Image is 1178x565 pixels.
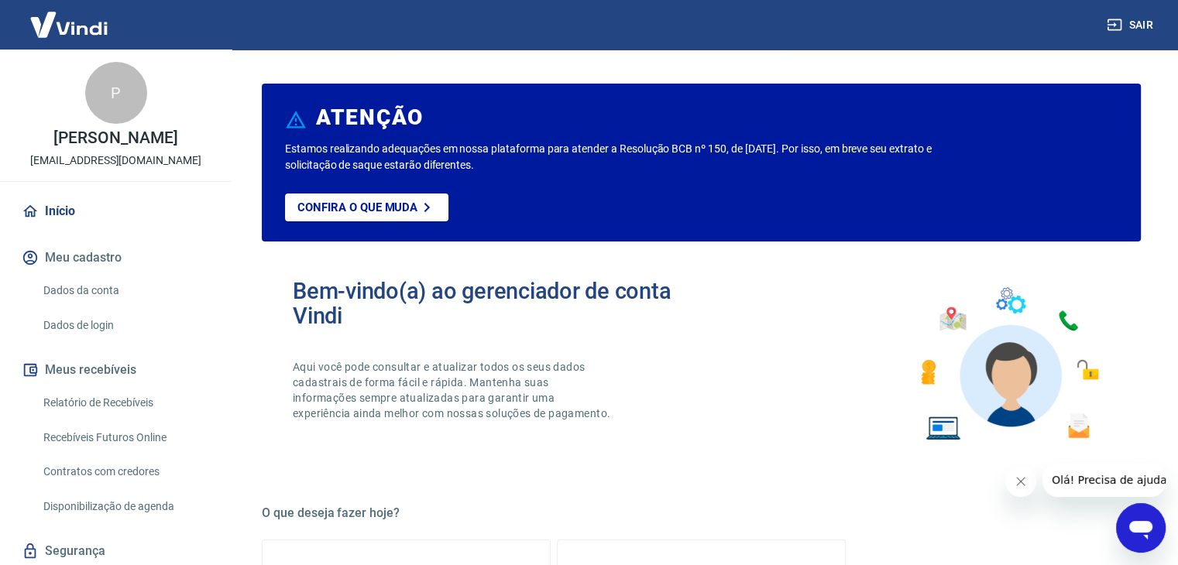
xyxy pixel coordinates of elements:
p: [EMAIL_ADDRESS][DOMAIN_NAME] [30,152,201,169]
iframe: Mensagem da empresa [1042,463,1166,497]
h5: O que deseja fazer hoje? [262,505,1141,521]
button: Meu cadastro [19,241,213,275]
a: Recebíveis Futuros Online [37,422,213,454]
img: Vindi [19,1,119,48]
a: Disponibilização de agenda [37,491,213,522]
a: Início [19,194,213,228]
div: P [85,62,147,124]
p: [PERSON_NAME] [53,130,177,146]
a: Confira o que muda [285,193,448,221]
p: Aqui você pode consultar e atualizar todos os seus dados cadastrais de forma fácil e rápida. Mant... [293,359,613,421]
iframe: Fechar mensagem [1005,466,1036,497]
span: Olá! Precisa de ajuda? [9,11,130,23]
button: Sair [1104,11,1159,39]
img: Imagem de um avatar masculino com diversos icones exemplificando as funcionalidades do gerenciado... [907,279,1110,450]
a: Dados de login [37,310,213,341]
iframe: Botão para abrir a janela de mensagens [1116,503,1166,553]
h6: ATENÇÃO [316,110,424,125]
a: Contratos com credores [37,456,213,488]
a: Relatório de Recebíveis [37,387,213,419]
h2: Bem-vindo(a) ao gerenciador de conta Vindi [293,279,702,328]
button: Meus recebíveis [19,353,213,387]
p: Confira o que muda [297,200,417,214]
a: Dados da conta [37,275,213,306]
p: Estamos realizando adequações em nossa plataforma para atender a Resolução BCB nº 150, de [DATE].... [285,141,951,173]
